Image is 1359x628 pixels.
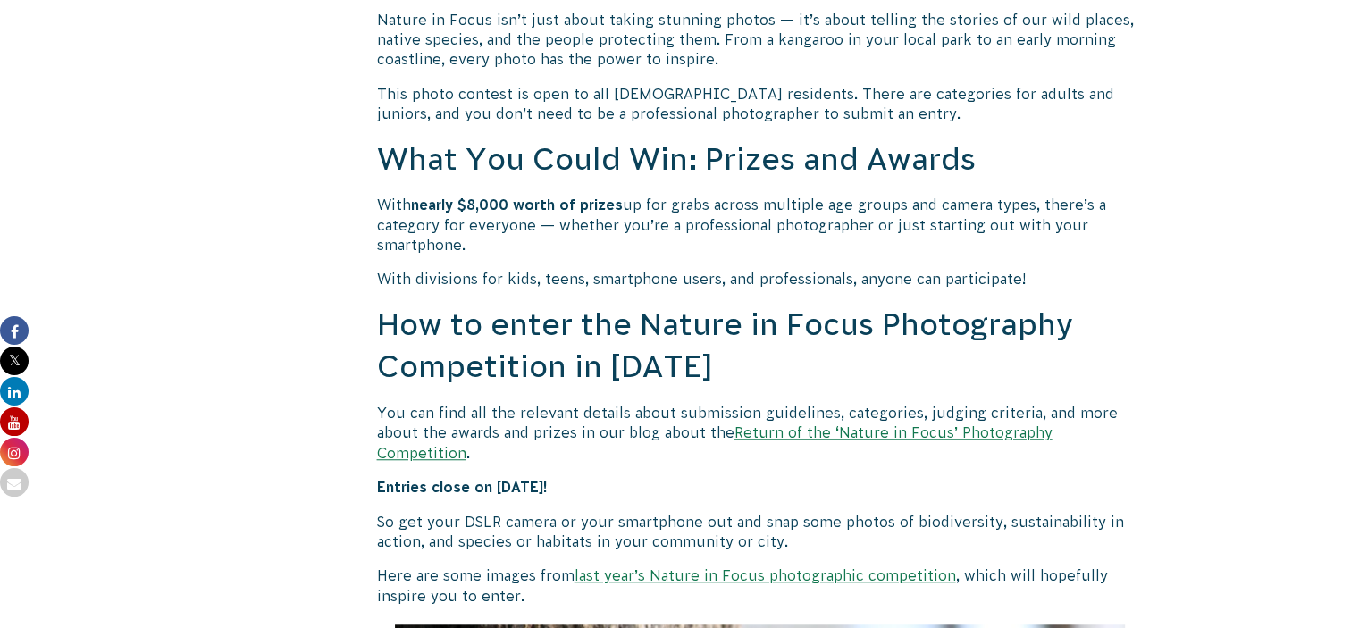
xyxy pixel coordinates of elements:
p: So get your DSLR camera or your smartphone out and snap some photos of biodiversity, sustainabili... [377,512,1144,552]
p: With divisions for kids, teens, smartphone users, and professionals, anyone can participate! [377,269,1144,289]
p: This photo contest is open to all [DEMOGRAPHIC_DATA] residents. There are categories for adults a... [377,84,1144,124]
a: last year’s Nature in Focus photographic competition [575,567,956,583]
p: You can find all the relevant details about submission guidelines, categories, judging criteria, ... [377,403,1144,463]
h2: How to enter the Nature in Focus Photography Competition in [DATE] [377,304,1144,389]
a: Return of the ‘Nature in Focus’ Photography Competition [377,424,1053,460]
h2: What You Could Win: Prizes and Awards [377,138,1144,181]
strong: Entries close on [DATE]! [377,479,548,495]
strong: nearly $8,000 worth of prizes [411,197,623,213]
p: Nature in Focus isn’t just about taking stunning photos — it’s about telling the stories of our w... [377,10,1144,70]
p: Here are some images from , which will hopefully inspire you to enter. [377,565,1144,606]
p: With up for grabs across multiple age groups and camera types, there’s a category for everyone — ... [377,195,1144,255]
